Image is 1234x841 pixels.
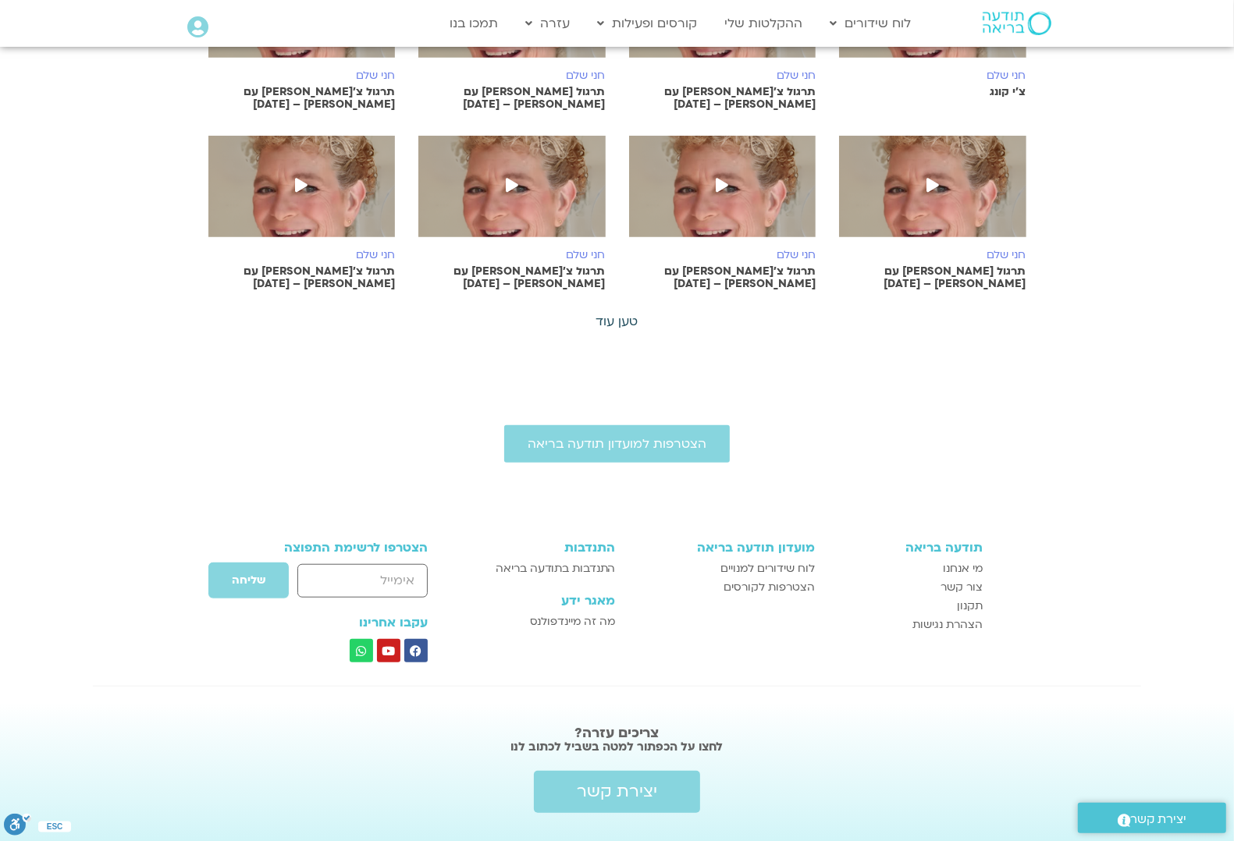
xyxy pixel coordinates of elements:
[534,771,700,813] a: יצירת קשר
[1078,803,1226,833] a: יצירת קשר
[830,597,983,616] a: תקנון
[629,136,816,290] a: חני שלם תרגול צ’[PERSON_NAME] עם [PERSON_NAME] – [DATE]
[958,597,983,616] span: תקנון
[629,265,816,290] p: תרגול צ’[PERSON_NAME] עם [PERSON_NAME] – [DATE]
[839,249,1026,261] h6: חני שלם
[208,136,396,253] img: %D7%97%D7%A0%D7%99-%D7%A9%D7%9C%D7%9D.png
[629,69,816,82] h6: חני שלם
[232,574,265,587] span: שליחה
[590,9,706,38] a: קורסים ופעילות
[1131,809,1187,830] span: יצירת קשר
[443,9,507,38] a: תמכו בנו
[496,559,616,578] span: התנדבות בתודעה בריאה
[629,86,816,111] p: תרגול צ’[PERSON_NAME] עם [PERSON_NAME] – [DATE]
[211,739,1023,754] h2: לחצו על הכפתור למטה בשביל לכתוב לנו
[418,265,606,290] p: תרגול צ’[PERSON_NAME] עם [PERSON_NAME] – [DATE]
[717,9,811,38] a: ההקלטות שלי
[839,136,1026,290] a: חני שלם תרגול [PERSON_NAME] עם [PERSON_NAME] – [DATE]
[631,578,815,597] a: הצטרפות לקורסים
[839,136,1026,253] img: %D7%97%D7%A0%D7%99-%D7%A9%D7%9C%D7%9D.png
[528,437,706,451] span: הצטרפות למועדון תודעה בריאה
[596,313,638,330] a: טען עוד
[823,9,919,38] a: לוח שידורים
[418,86,606,111] p: תרגול [PERSON_NAME] עם [PERSON_NAME] – [DATE]
[418,69,606,82] h6: חני שלם
[839,69,1026,82] h6: חני שלם
[471,559,615,578] a: התנדבות בתודעה בריאה
[208,249,396,261] h6: חני שלם
[629,136,816,253] img: %D7%97%D7%A0%D7%99-%D7%A9%D7%9C%D7%9D.png
[418,136,606,253] img: %D7%97%D7%A0%D7%99-%D7%A9%D7%9C%D7%9D.png
[471,612,615,631] a: מה זה מיינדפולנס
[577,782,657,801] span: יצירת קשר
[251,616,429,630] h3: עקבו אחרינו
[941,578,983,597] span: צור קשר
[839,265,1026,290] p: תרגול [PERSON_NAME] עם [PERSON_NAME] – [DATE]
[830,578,983,597] a: צור קשר
[418,249,606,261] h6: חני שלם
[913,616,983,634] span: הצהרת נגישות
[471,594,615,608] h3: מאגר ידע
[518,9,578,38] a: עזרה
[629,249,816,261] h6: חני שלם
[839,86,1026,98] p: צ'י קונג
[631,541,815,555] h3: מועדון תודעה בריאה
[471,541,615,555] h3: התנדבות
[830,559,983,578] a: מי אנחנו
[720,559,815,578] span: לוח שידורים למנויים
[504,425,730,463] a: הצטרפות למועדון תודעה בריאה
[944,559,983,578] span: מי אנחנו
[208,265,396,290] p: תרגול צ’[PERSON_NAME] עם [PERSON_NAME] – [DATE]
[724,578,815,597] span: הצטרפות לקורסים
[208,86,396,111] p: תרגול צ’[PERSON_NAME] עם [PERSON_NAME] – [DATE]
[983,12,1051,35] img: תודעה בריאה
[531,612,616,631] span: מה זה מיינדפולנס
[211,726,1023,741] h2: צריכים עזרה?
[251,562,429,607] form: טופס חדש
[208,562,290,599] button: שליחה
[830,541,983,555] h3: תודעה בריאה
[418,136,606,290] a: חני שלם תרגול צ’[PERSON_NAME] עם [PERSON_NAME] – [DATE]
[297,564,428,598] input: אימייל
[251,541,429,555] h3: הצטרפו לרשימת התפוצה
[208,136,396,290] a: חני שלם תרגול צ’[PERSON_NAME] עם [PERSON_NAME] – [DATE]
[631,559,815,578] a: לוח שידורים למנויים
[830,616,983,634] a: הצהרת נגישות
[208,69,396,82] h6: חני שלם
